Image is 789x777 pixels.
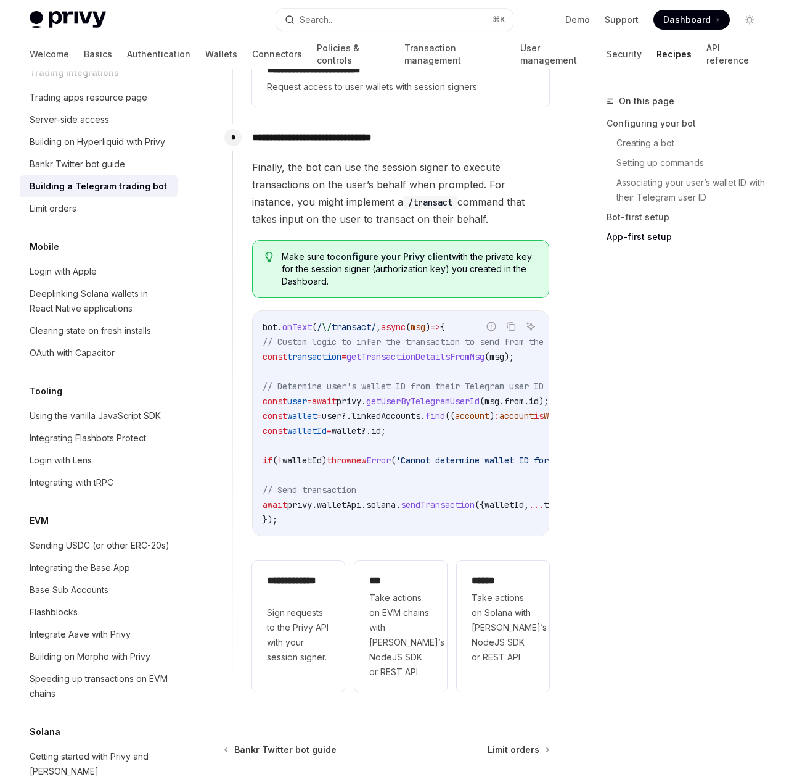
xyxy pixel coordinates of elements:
[663,14,711,26] span: Dashboard
[489,410,494,422] span: )
[504,351,514,362] span: );
[287,425,327,436] span: walletId
[30,11,106,28] img: light logo
[30,201,76,216] div: Limit orders
[30,409,161,423] div: Using the vanilla JavaScript SDK
[205,39,237,69] a: Wallets
[20,131,178,153] a: Building on Hyperliquid with Privy
[263,351,287,362] span: const
[20,86,178,109] a: Trading apps resource page
[317,410,322,422] span: =
[20,175,178,197] a: Building a Telegram trading bot
[30,431,146,446] div: Integrating Flashbots Protect
[307,396,312,407] span: =
[30,135,165,149] div: Building on Hyperliquid with Privy
[30,605,78,620] div: Flashblocks
[30,112,109,127] div: Server-side access
[493,15,505,25] span: ⌘ K
[263,410,287,422] span: const
[30,671,170,701] div: Speeding up transactions on EVM chains
[376,322,381,333] span: ,
[396,455,578,466] span: 'Cannot determine wallet ID for user'
[30,725,60,739] h5: Solana
[361,499,366,510] span: .
[287,351,341,362] span: transaction
[287,499,312,510] span: privy
[420,410,425,422] span: .
[337,396,361,407] span: privy
[20,109,178,131] a: Server-side access
[30,179,167,194] div: Building a Telegram trading bot
[263,336,618,347] span: // Custom logic to infer the transaction to send from the user's message
[322,410,341,422] span: user
[30,649,150,664] div: Building on Morpho with Privy
[480,396,484,407] span: (
[406,322,411,333] span: (
[263,396,287,407] span: const
[267,605,330,665] span: Sign requests to the Privy API with your session signer.
[322,455,327,466] span: )
[369,591,432,679] span: Take actions on EVM chains with [PERSON_NAME]’s NodeJS SDK or REST API.
[20,668,178,705] a: Speeding up transactions on EVM chains
[30,39,69,69] a: Welcome
[317,322,322,333] span: /
[504,396,524,407] span: from
[20,283,178,320] a: Deeplinking Solana wallets in React Native applications
[263,425,287,436] span: const
[351,455,366,466] span: new
[366,396,480,407] span: getUserByTelegramUserId
[277,322,282,333] span: .
[287,410,317,422] span: wallet
[317,499,361,510] span: walletApi
[366,499,396,510] span: solana
[524,499,529,510] span: ,
[607,227,769,247] a: App-first setup
[20,534,178,557] a: Sending USDC (or other ERC-20s)
[565,14,590,26] a: Demo
[381,322,406,333] span: async
[265,252,274,263] svg: Tip
[276,9,513,31] button: Search...⌘K
[30,384,62,399] h5: Tooling
[404,39,505,69] a: Transaction management
[607,39,642,69] a: Security
[332,322,376,333] span: transact/
[341,351,346,362] span: =
[607,114,769,133] a: Configuring your bot
[317,39,390,69] a: Policies & controls
[263,514,277,525] span: });
[475,499,484,510] span: ({
[403,196,457,209] code: /transact
[616,173,769,207] a: Associating your user’s wallet ID with their Telegram user ID
[322,322,332,333] span: \/
[272,455,277,466] span: (
[455,410,489,422] span: account
[489,351,504,362] span: msg
[20,342,178,364] a: OAuth with Capacitor
[523,318,539,334] button: Ask AI
[544,410,632,422] span: WalletWithMetadata
[327,425,332,436] span: =
[252,39,302,69] a: Connectors
[381,425,386,436] span: ;
[534,410,544,422] span: is
[30,90,147,105] div: Trading apps resource page
[312,499,317,510] span: .
[20,260,178,283] a: Login with Apple
[499,396,504,407] span: .
[341,410,351,422] span: ?.
[656,39,692,69] a: Recipes
[30,453,92,468] div: Login with Lens
[252,561,345,692] a: **** **** ***Sign requests to the Privy API with your session signer.
[263,484,356,496] span: // Send transaction
[445,410,455,422] span: ((
[616,133,769,153] a: Creating a bot
[740,10,759,30] button: Toggle dark mode
[430,322,440,333] span: =>
[30,323,151,338] div: Clearing state on fresh installs
[20,153,178,175] a: Bankr Twitter bot guide
[484,396,499,407] span: msg
[252,159,549,228] span: Finally, the bot can use the session signer to execute transactions on the user’s behalf when pro...
[30,264,97,279] div: Login with Apple
[524,396,529,407] span: .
